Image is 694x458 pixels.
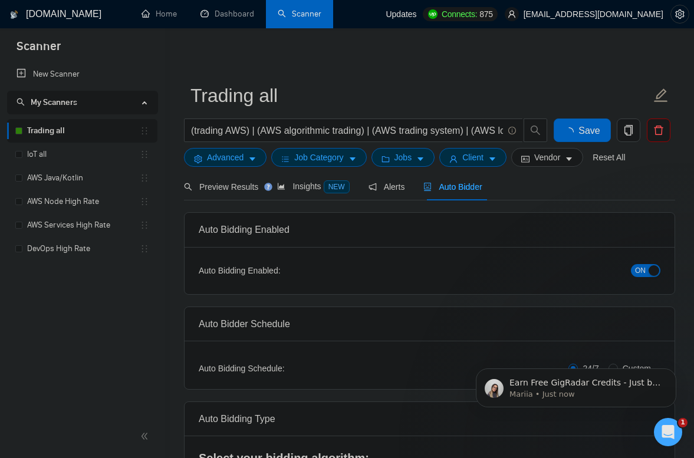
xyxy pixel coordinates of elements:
[199,264,353,277] div: Auto Bidding Enabled:
[17,97,77,107] span: My Scanners
[479,8,492,21] span: 875
[423,182,482,192] span: Auto Bidder
[7,237,157,261] li: DevOps High Rate
[277,182,349,191] span: Insights
[521,154,529,163] span: idcard
[369,182,405,192] span: Alerts
[324,180,350,193] span: NEW
[27,143,140,166] a: IoT all
[190,81,651,110] input: Scanner name...
[647,125,670,136] span: delete
[31,97,77,107] span: My Scanners
[7,166,157,190] li: AWS Java/Kotlin
[27,190,140,213] a: AWS Node High Rate
[564,127,578,137] span: loading
[394,151,412,164] span: Jobs
[439,148,506,167] button: userClientcaret-down
[184,182,258,192] span: Preview Results
[508,10,516,18] span: user
[200,9,254,19] a: dashboardDashboard
[7,190,157,213] li: AWS Node High Rate
[199,362,353,375] div: Auto Bidding Schedule:
[678,418,688,427] span: 1
[27,213,140,237] a: AWS Services High Rate
[140,150,149,159] span: holder
[565,154,573,163] span: caret-down
[554,118,610,142] button: Save
[277,182,285,190] span: area-chart
[278,9,321,19] a: searchScanner
[524,125,547,136] span: search
[617,118,640,142] button: copy
[670,5,689,24] button: setting
[17,62,148,86] a: New Scanner
[416,154,425,163] span: caret-down
[184,148,267,167] button: settingAdvancedcaret-down
[524,118,547,142] button: search
[27,119,140,143] a: Trading all
[17,98,25,106] span: search
[27,237,140,261] a: DevOps High Rate
[263,182,274,192] div: Tooltip anchor
[27,166,140,190] a: AWS Java/Kotlin
[184,183,192,191] span: search
[207,151,244,164] span: Advanced
[294,151,343,164] span: Job Category
[199,307,660,341] div: Auto Bidder Schedule
[369,183,377,191] span: notification
[449,154,458,163] span: user
[248,154,256,163] span: caret-down
[140,126,149,136] span: holder
[593,151,625,164] a: Reset All
[142,9,177,19] a: homeHome
[199,213,660,246] div: Auto Bidding Enabled
[10,5,18,24] img: logo
[635,264,646,277] span: ON
[653,88,669,103] span: edit
[199,402,660,436] div: Auto Bidding Type
[7,213,157,237] li: AWS Services High Rate
[7,62,157,86] li: New Scanner
[140,220,149,230] span: holder
[140,173,149,183] span: holder
[617,125,640,136] span: copy
[670,9,689,19] a: setting
[191,123,503,138] input: Search Freelance Jobs...
[281,154,290,163] span: bars
[671,9,689,19] span: setting
[462,151,484,164] span: Client
[371,148,435,167] button: folderJobscaret-down
[140,244,149,253] span: holder
[194,154,202,163] span: setting
[428,9,438,19] img: upwork-logo.png
[140,197,149,206] span: holder
[348,154,357,163] span: caret-down
[386,9,416,19] span: Updates
[534,151,560,164] span: Vendor
[647,118,670,142] button: delete
[7,143,157,166] li: IoT all
[271,148,366,167] button: barsJob Categorycaret-down
[423,183,432,191] span: robot
[381,154,390,163] span: folder
[458,344,694,426] iframe: Intercom notifications message
[488,154,496,163] span: caret-down
[442,8,477,21] span: Connects:
[7,38,70,62] span: Scanner
[508,127,516,134] span: info-circle
[654,418,682,446] iframe: Intercom live chat
[578,123,600,138] span: Save
[140,430,152,442] span: double-left
[7,119,157,143] li: Trading all
[511,148,583,167] button: idcardVendorcaret-down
